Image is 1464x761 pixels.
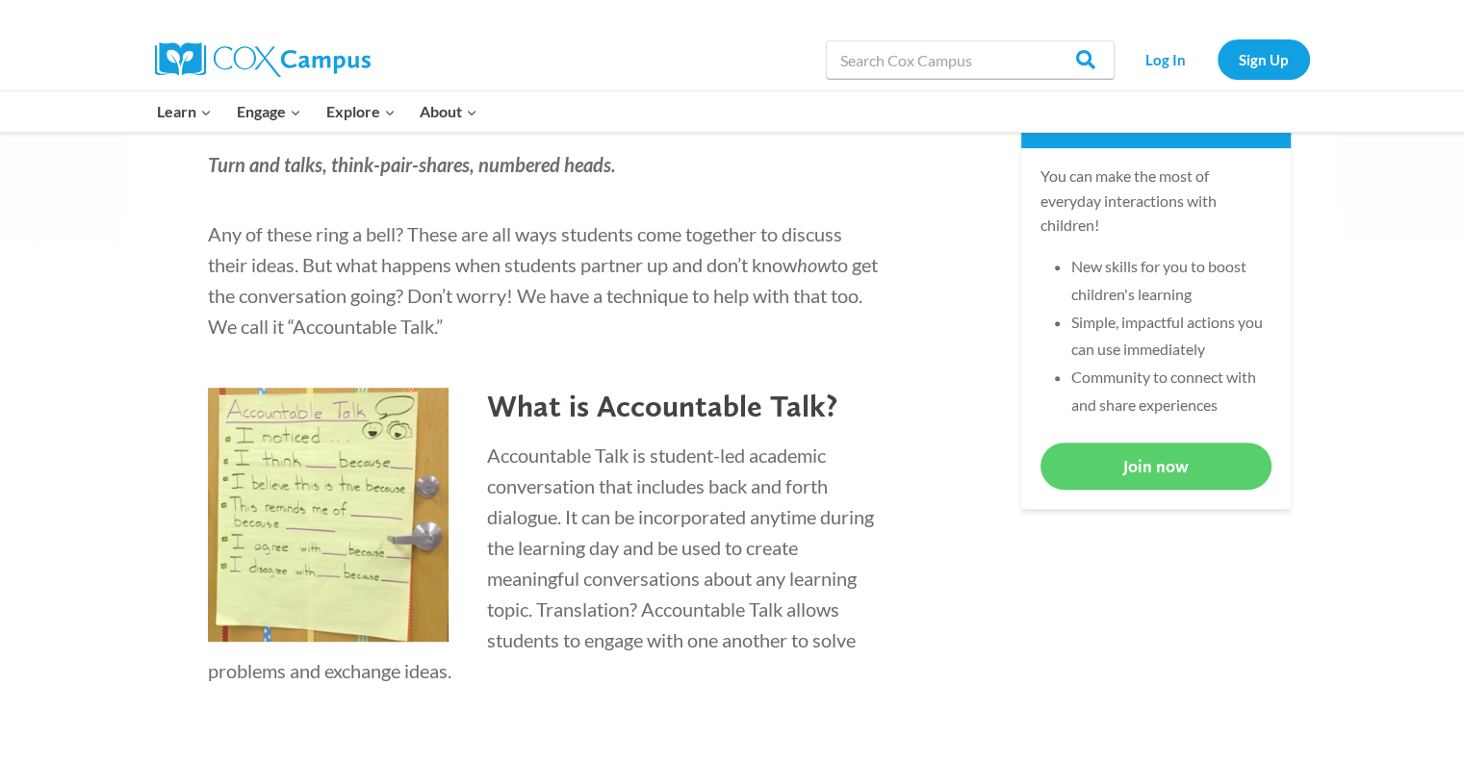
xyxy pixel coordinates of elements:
span: how [797,253,831,276]
nav: Primary Navigation [145,91,490,132]
span: Accountable Talk is student-led academic conversation that includes back and forth dialogue. It c... [208,444,874,682]
li: Simple, impactful actions you can use immediately [1071,309,1271,365]
i: Turn and talks, think-pair-shares, numbered heads. [208,153,616,176]
nav: Secondary Navigation [1124,39,1310,79]
button: Child menu of Learn [145,91,225,132]
a: Log In [1124,39,1208,79]
h3: What is Accountable Talk? [208,388,882,424]
a: Sign Up [1218,39,1310,79]
input: Search Cox Campus [826,40,1115,79]
button: Child menu of About [407,91,490,132]
button: Child menu of Explore [314,91,408,132]
img: Cox Campus [155,42,371,77]
li: Community to connect with and share experiences [1071,364,1271,419]
a: Join now [1040,443,1271,490]
span: to get the conversation going? Don’t worry! We have a technique to help with that too. We call it... [208,253,878,338]
button: Child menu of Engage [224,91,314,132]
li: New skills for you to boost children's learning [1071,253,1271,309]
span: Any of these ring a bell? These are all ways students come together to discuss their ideas. But w... [208,222,842,276]
p: You can make the most of everyday interactions with children! [1040,164,1271,238]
